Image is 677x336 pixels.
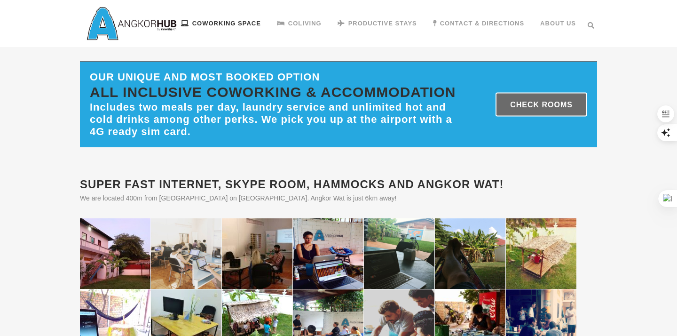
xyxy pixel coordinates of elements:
[288,20,322,27] span: Coliving
[90,71,463,138] div: OUR UNIQUE AND MOST BOOKED OPTION
[440,20,524,27] span: Contact & Directions
[90,101,452,137] span: Includes two meals per day, laundry service and unlimited hot and cold drinks among other perks. ...
[192,20,261,27] span: Coworking Space
[80,176,597,192] h2: Super Fast Internet, Skype room, hammocks and Angkor Wat!
[90,83,463,101] h1: ALL INCLUSIVE COWORKING & ACCOMMODATION
[496,92,587,116] a: Check rooms
[348,20,417,27] span: Productive Stays
[80,192,597,204] p: We are located 400m from [GEOGRAPHIC_DATA] on [GEOGRAPHIC_DATA]. Angkor Wat is just 6km away!
[540,20,576,27] span: About us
